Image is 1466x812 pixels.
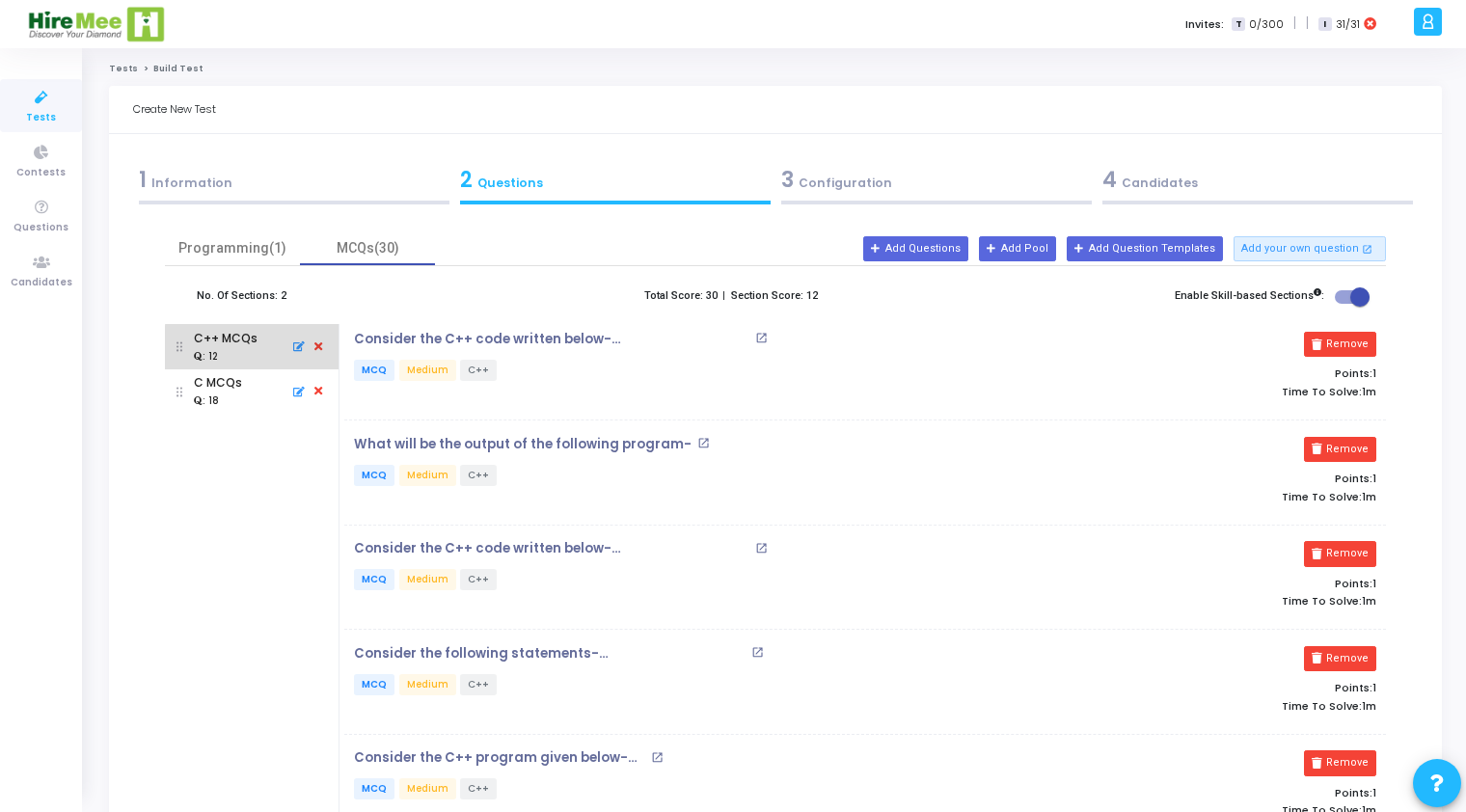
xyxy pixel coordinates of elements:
[1048,595,1376,608] p: Time To Solve:
[354,465,394,486] span: MCQ
[1362,491,1376,503] span: 1m
[1306,14,1309,34] span: |
[1249,16,1284,33] span: 0/300
[1048,367,1376,380] p: Points:
[354,778,394,799] span: MCQ
[1232,17,1244,32] span: T
[197,288,286,305] label: No. Of Sections: 2
[1372,785,1376,800] span: 1
[16,165,66,181] span: Contests
[460,165,473,195] span: 2
[399,465,456,486] span: Medium
[354,674,394,695] span: MCQ
[1336,16,1360,33] span: 31/31
[176,369,183,415] img: drag icon
[139,165,147,195] span: 1
[1304,332,1376,357] button: Remove
[460,674,497,695] span: C++
[1048,491,1376,503] p: Time To Solve:
[354,750,645,766] p: Consider the C++ program given below- Identify the type of error in the above code.
[1362,386,1376,398] span: 1m
[460,569,497,590] span: C++
[1048,386,1376,398] p: Time To Solve:
[133,86,216,133] div: Create New Test
[1234,236,1386,261] button: Add your own question
[312,238,423,258] div: MCQs(30)
[1048,787,1376,799] p: Points:
[354,437,692,452] p: What will be the output of the following program-
[775,158,1097,210] a: 3Configuration
[1048,578,1376,590] p: Points:
[194,330,258,347] div: C++ MCQs
[1362,595,1376,608] span: 1m
[153,63,203,74] span: Build Test
[781,165,794,195] span: 3
[1304,646,1376,671] button: Remove
[1318,17,1331,32] span: I
[11,275,72,291] span: Candidates
[1175,288,1324,305] label: Enable Skill-based Sections :
[1372,576,1376,591] span: 1
[751,646,764,659] mat-icon: open_in_new
[194,394,219,409] div: : 18
[460,778,497,799] span: C++
[1097,158,1418,210] a: 4Candidates
[176,238,288,258] div: Programming(1)
[697,437,710,449] mat-icon: open_in_new
[194,350,218,365] div: : 12
[1102,165,1117,195] span: 4
[651,751,664,764] mat-icon: open_in_new
[1362,700,1376,713] span: 1m
[109,63,1442,75] nav: breadcrumb
[399,674,456,695] span: Medium
[460,360,497,381] span: C++
[1102,164,1413,196] div: Candidates
[755,332,768,344] mat-icon: open_in_new
[1048,682,1376,694] p: Points:
[354,541,749,556] p: Consider the C++ code written below- What type of constructor is declared in the Square class?
[194,374,242,392] div: C MCQs
[863,236,968,261] button: Add Questions
[399,360,456,381] span: Medium
[1304,437,1376,462] button: Remove
[1362,242,1372,256] mat-icon: open_in_new
[460,164,771,196] div: Questions
[139,164,449,196] div: Information
[1048,473,1376,485] p: Points:
[27,5,167,43] img: logo
[1372,680,1376,695] span: 1
[109,63,138,74] a: Tests
[644,288,718,305] label: Total Score: 30
[731,288,818,305] label: Section Score: 12
[354,332,749,347] p: Consider the C++ code written below- What type of constructor is declared in the Square class?
[1293,14,1296,34] span: |
[460,465,497,486] span: C++
[176,324,183,369] img: drag icon
[26,110,56,126] span: Tests
[133,158,454,210] a: 1Information
[1372,365,1376,381] span: 1
[979,236,1056,261] button: Add Pool
[1372,471,1376,486] span: 1
[399,778,456,799] span: Medium
[1304,541,1376,566] button: Remove
[354,569,394,590] span: MCQ
[354,360,394,381] span: MCQ
[1067,236,1223,261] button: Add Question Templates
[399,569,456,590] span: Medium
[354,646,746,662] p: Consider the following statements- 1. By default, data members in structure in C++ are public. 2....
[1304,750,1376,775] button: Remove
[1185,16,1224,33] label: Invites:
[781,164,1092,196] div: Configuration
[1048,700,1376,713] p: Time To Solve:
[755,542,768,555] mat-icon: open_in_new
[454,158,775,210] a: 2Questions
[14,220,68,236] span: Questions
[722,289,725,302] b: |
